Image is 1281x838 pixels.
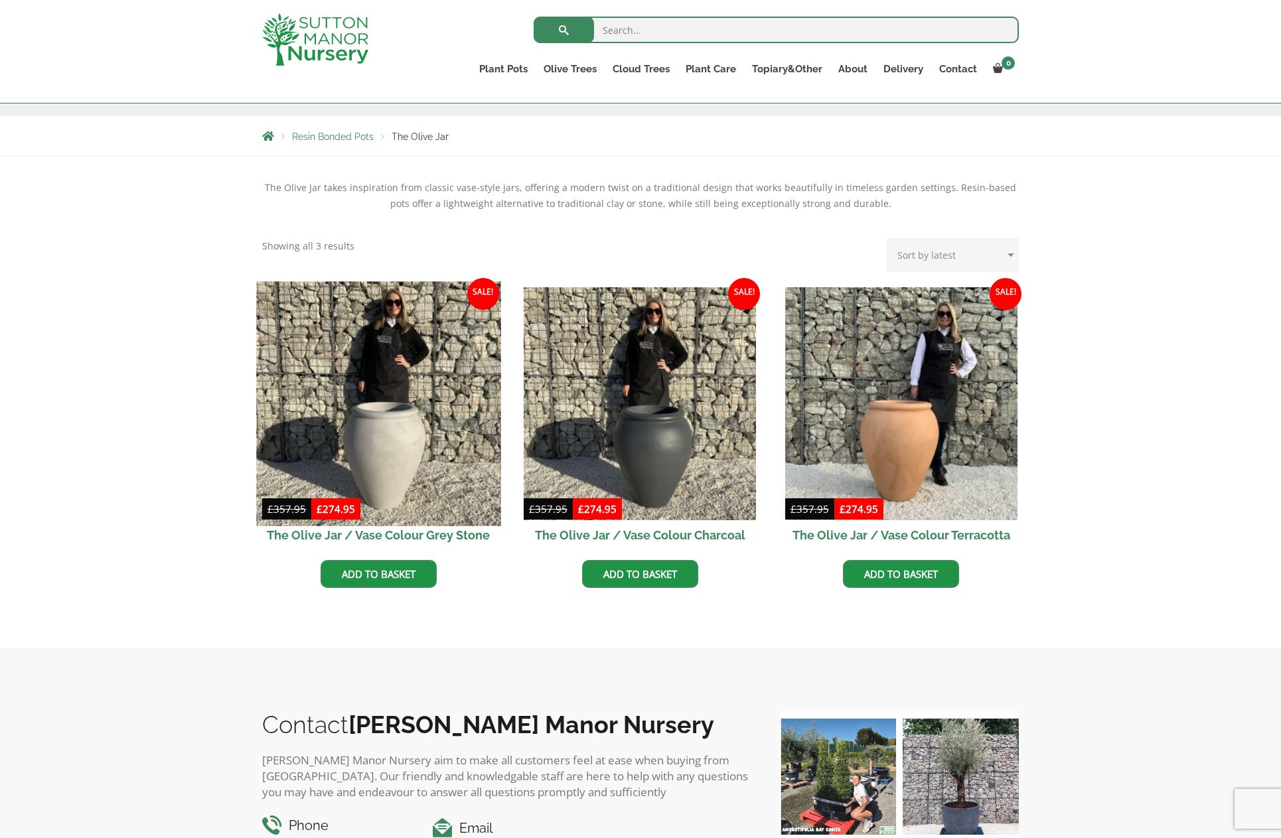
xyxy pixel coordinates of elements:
a: Delivery [875,60,931,78]
bdi: 357.95 [529,502,567,516]
a: Plant Care [678,60,744,78]
a: Sale! The Olive Jar / Vase Colour Terracotta [785,287,1018,550]
bdi: 274.95 [317,502,355,516]
b: [PERSON_NAME] Manor Nursery [348,711,714,738]
img: The Olive Jar / Vase Colour Grey Stone [256,281,500,525]
nav: Breadcrumbs [262,131,1019,141]
bdi: 357.95 [791,502,829,516]
img: The Olive Jar / Vase Colour Charcoal [524,287,757,520]
bdi: 274.95 [578,502,617,516]
a: Plant Pots [471,60,536,78]
a: 0 [985,60,1019,78]
a: Olive Trees [536,60,605,78]
img: Our elegant & picturesque Angustifolia Cones are an exquisite addition to your Bay Tree collectio... [780,719,896,835]
h4: Phone [262,815,413,836]
span: 0 [1002,56,1015,70]
a: Topiary&Other [744,60,830,78]
p: Showing all 3 results [262,238,354,254]
a: Resin Bonded Pots [292,131,374,142]
a: Add to basket: “The Olive Jar / Vase Colour Grey Stone” [321,560,437,588]
a: Sale! The Olive Jar / Vase Colour Grey Stone [262,287,495,550]
span: Sale! [728,278,760,310]
a: Cloud Trees [605,60,678,78]
span: Sale! [990,278,1021,310]
a: Contact [931,60,985,78]
span: £ [791,502,796,516]
a: Add to basket: “The Olive Jar / Vase Colour Terracotta” [843,560,959,588]
p: The Olive Jar takes inspiration from classic vase-style jars, offering a modern twist on a tradit... [262,180,1019,212]
a: About [830,60,875,78]
h2: The Olive Jar / Vase Colour Charcoal [524,520,757,550]
img: logo [262,13,368,66]
a: Sale! The Olive Jar / Vase Colour Charcoal [524,287,757,550]
img: A beautiful multi-stem Spanish Olive tree potted in our luxurious fibre clay pots 😍😍 [903,719,1019,835]
h2: The Olive Jar / Vase Colour Grey Stone [262,520,495,550]
span: Sale! [467,278,499,310]
span: £ [578,502,584,516]
span: £ [529,502,535,516]
span: £ [267,502,273,516]
p: [PERSON_NAME] Manor Nursery aim to make all customers feel at ease when buying from [GEOGRAPHIC_D... [262,752,753,800]
img: The Olive Jar / Vase Colour Terracotta [785,287,1018,520]
input: Search... [534,17,1019,43]
select: Shop order [887,238,1019,271]
bdi: 274.95 [840,502,878,516]
bdi: 357.95 [267,502,306,516]
a: Add to basket: “The Olive Jar / Vase Colour Charcoal” [582,560,698,588]
h2: The Olive Jar / Vase Colour Terracotta [785,520,1018,550]
span: The Olive Jar [392,131,449,142]
span: £ [840,502,846,516]
span: £ [317,502,323,516]
h2: Contact [262,711,753,738]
